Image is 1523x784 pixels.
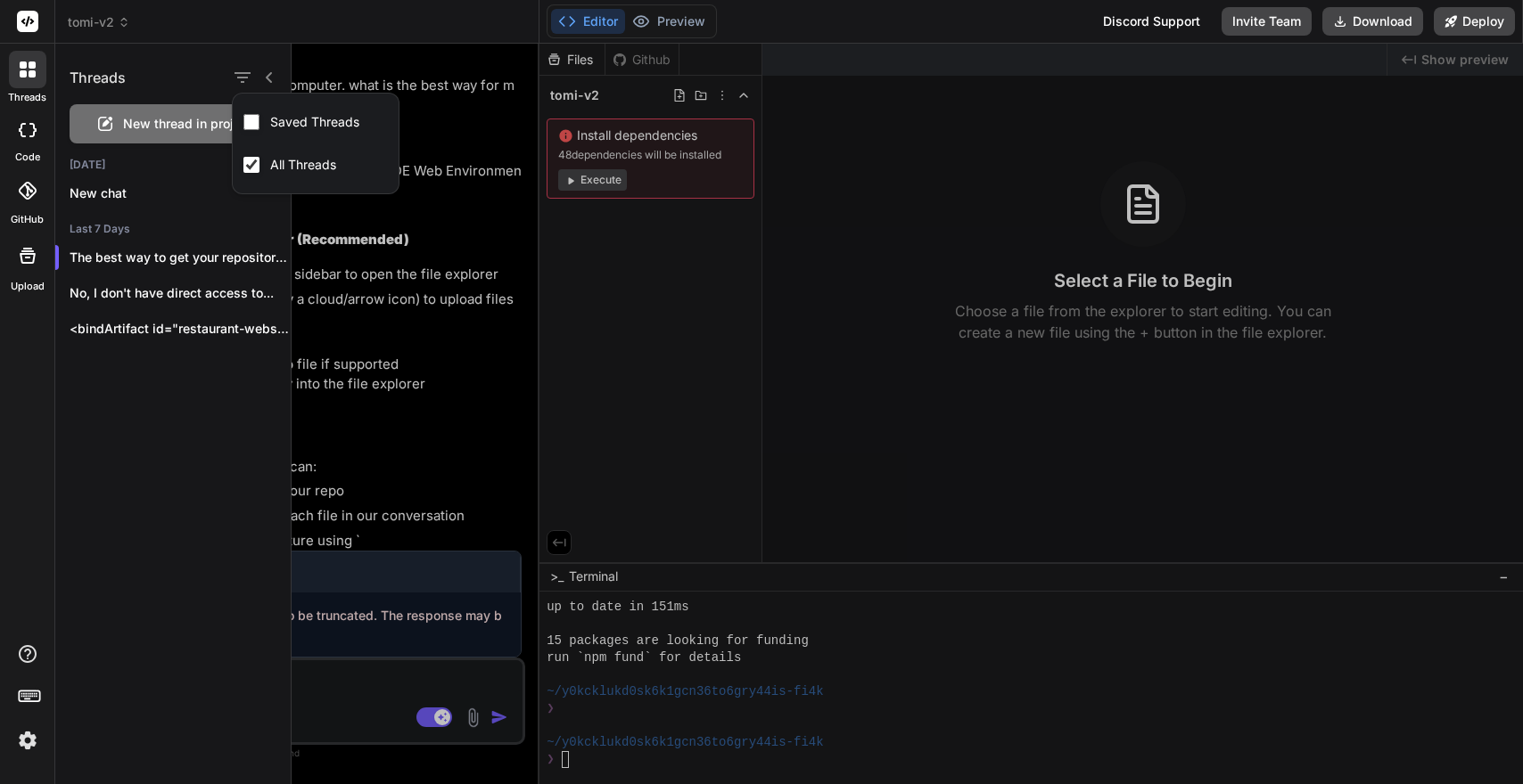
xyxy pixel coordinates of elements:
button: All Threads [233,143,399,186]
button: Invite Team [1222,7,1312,36]
p: <bindArtifact id="restaurant-website-foundation" title="Restaurant Website Foundation"> <bindActi... [70,320,291,338]
h1: Threads [70,67,126,88]
label: code [15,150,40,165]
label: Upload [11,279,45,294]
p: The best way to get your repository... [70,249,291,266]
button: Download [1322,7,1423,36]
p: New chat [70,184,291,202]
button: Deploy [1434,7,1515,36]
button: Preview [625,9,712,34]
label: threads [8,90,46,105]
button: Editor [551,9,625,34]
div: Discord Support [1092,7,1211,36]
span: New thread in project [123,115,252,133]
h2: [DATE] [55,158,291,172]
p: No, I don't have direct access to... [70,284,291,302]
label: GitHub [11,212,44,227]
h2: Last 7 Days [55,222,291,236]
button: Saved Threads [233,101,399,143]
label: All Threads [267,156,340,174]
span: tomi-v2 [68,13,130,31]
img: settings [12,725,43,755]
label: Saved Threads [267,113,363,131]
